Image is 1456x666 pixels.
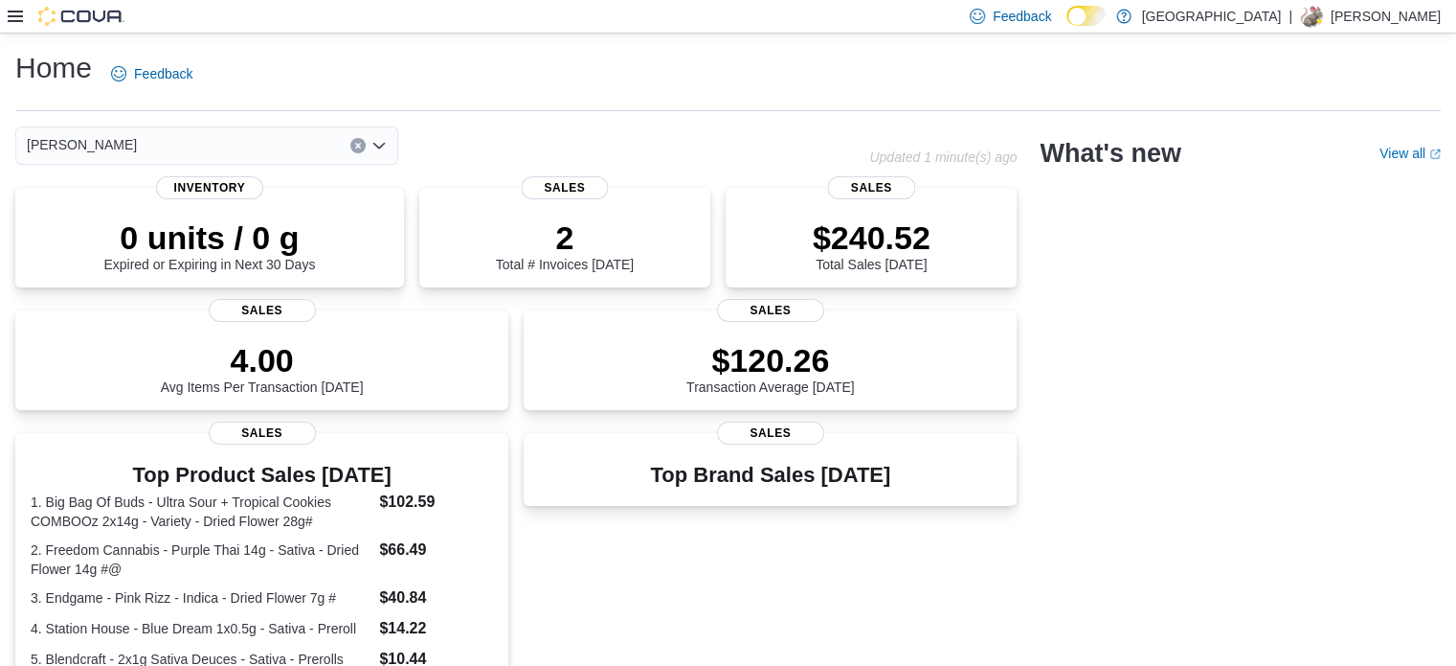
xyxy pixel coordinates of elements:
div: Expired or Expiring in Next 30 Days [103,218,315,272]
h1: Home [15,49,92,87]
span: Dark Mode [1066,26,1067,27]
button: Clear input [350,138,366,153]
dd: $14.22 [379,617,493,640]
p: [PERSON_NAME] [1331,5,1441,28]
div: Hellen Gladue [1300,5,1323,28]
p: Updated 1 minute(s) ago [869,149,1017,165]
p: | [1288,5,1292,28]
div: Transaction Average [DATE] [686,341,855,395]
svg: External link [1429,149,1441,160]
span: Sales [209,299,316,322]
dd: $66.49 [379,539,493,562]
h3: Top Product Sales [DATE] [31,464,493,487]
img: Cova [38,7,124,26]
span: [PERSON_NAME] [27,133,137,156]
dt: 2. Freedom Cannabis - Purple Thai 14g - Sativa - Dried Flower 14g #@ [31,540,371,579]
h3: Top Brand Sales [DATE] [650,464,890,487]
h2: What's new [1040,138,1180,169]
dd: $40.84 [379,586,493,609]
span: Sales [717,422,824,445]
span: Inventory [156,176,263,199]
input: Dark Mode [1066,6,1107,26]
p: 4.00 [161,341,364,379]
a: Feedback [103,55,200,93]
p: [GEOGRAPHIC_DATA] [1141,5,1281,28]
p: 0 units / 0 g [103,218,315,257]
p: $120.26 [686,341,855,379]
div: Avg Items Per Transaction [DATE] [161,341,364,395]
span: Feedback [993,7,1051,26]
span: Sales [521,176,608,199]
div: Total # Invoices [DATE] [496,218,634,272]
p: 2 [496,218,634,257]
span: Sales [209,422,316,445]
dt: 3. Endgame - Pink Rizz - Indica - Dried Flower 7g # [31,588,371,608]
dt: 1. Big Bag Of Buds - Ultra Sour + Tropical Cookies COMBOOz 2x14g - Variety - Dried Flower 28g# [31,493,371,531]
dt: 4. Station House - Blue Dream 1x0.5g - Sativa - Preroll [31,619,371,638]
span: Feedback [134,64,192,83]
dd: $102.59 [379,491,493,514]
p: $240.52 [813,218,930,257]
button: Open list of options [371,138,387,153]
div: Total Sales [DATE] [813,218,930,272]
span: Sales [717,299,824,322]
span: Sales [828,176,915,199]
a: View allExternal link [1379,146,1441,161]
